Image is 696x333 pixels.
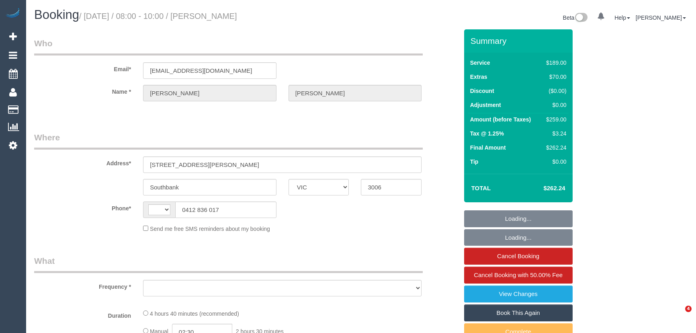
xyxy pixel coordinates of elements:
label: Tip [470,158,479,166]
legend: What [34,255,423,273]
label: Name * [28,85,137,96]
input: First Name* [143,85,276,101]
label: Phone* [28,201,137,212]
input: Email* [143,62,276,79]
a: Beta [563,14,588,21]
input: Phone* [175,201,276,218]
span: Send me free SMS reminders about my booking [150,226,270,232]
label: Tax @ 1.25% [470,129,504,138]
div: $259.00 [543,115,566,123]
h3: Summary [471,36,569,45]
a: Cancel Booking with 50.00% Fee [464,267,573,284]
a: View Changes [464,286,573,302]
legend: Where [34,132,423,150]
div: $70.00 [543,73,566,81]
label: Amount (before Taxes) [470,115,531,123]
label: Adjustment [470,101,501,109]
label: Discount [470,87,494,95]
img: Automaid Logo [5,8,21,19]
div: $3.24 [543,129,566,138]
label: Service [470,59,490,67]
a: Book This Again [464,304,573,321]
span: 4 hours 40 minutes (recommended) [150,310,239,317]
h4: $262.24 [519,185,565,192]
input: Last Name* [289,85,422,101]
iframe: Intercom live chat [669,306,688,325]
div: ($0.00) [543,87,566,95]
label: Extras [470,73,487,81]
span: Cancel Booking with 50.00% Fee [474,271,563,278]
small: / [DATE] / 08:00 - 10:00 / [PERSON_NAME] [79,12,237,21]
label: Frequency * [28,280,137,291]
label: Email* [28,62,137,73]
div: $262.24 [543,144,566,152]
span: 4 [685,306,692,312]
img: New interface [574,13,588,23]
input: Suburb* [143,179,276,195]
a: Cancel Booking [464,248,573,265]
div: $0.00 [543,101,566,109]
label: Duration [28,309,137,320]
span: Booking [34,8,79,22]
a: Help [614,14,630,21]
label: Address* [28,156,137,167]
strong: Total [471,185,491,191]
input: Post Code* [361,179,422,195]
a: [PERSON_NAME] [636,14,686,21]
div: $0.00 [543,158,566,166]
label: Final Amount [470,144,506,152]
div: $189.00 [543,59,566,67]
legend: Who [34,37,423,55]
